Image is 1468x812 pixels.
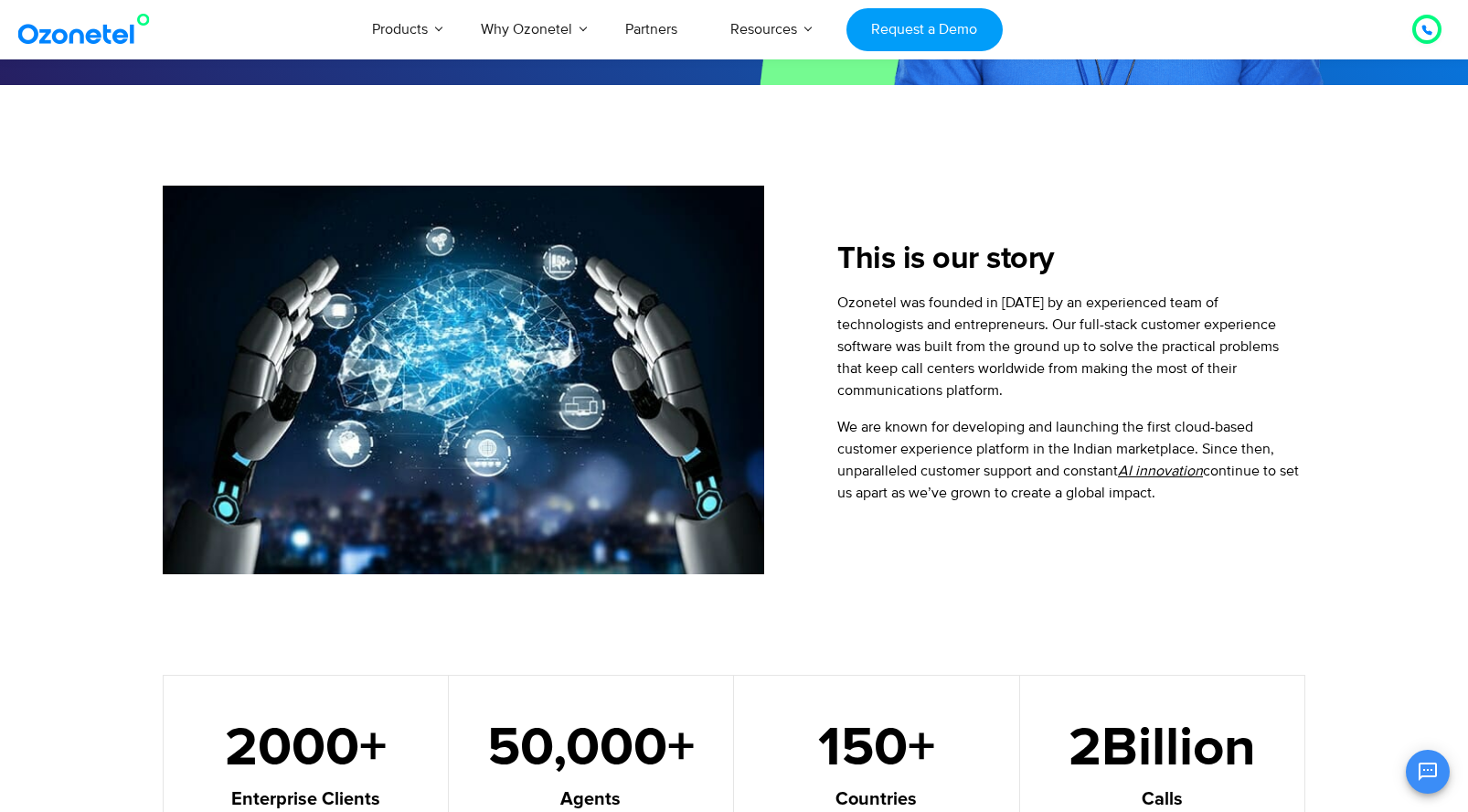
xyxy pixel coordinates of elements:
[757,790,996,808] h5: Countries
[837,292,1305,401] p: Ozonetel was founded in [DATE] by an experienced team of technologists and entrepreneurs. Our ful...
[1069,721,1101,776] span: 2
[186,790,425,808] h5: Enterprise Clients
[908,721,996,776] span: +
[837,416,1305,504] p: We are known for developing and launching the first cloud-based customer experience platform in t...
[472,790,711,808] h5: Agents
[1043,790,1282,808] h5: Calls
[1406,750,1450,794] button: Open chat
[487,721,667,776] span: 50,000
[1118,462,1203,480] u: AI innovation
[667,721,710,776] span: +
[225,721,359,776] span: 2000
[846,8,1003,51] a: Request a Demo
[818,721,908,776] span: 150
[359,721,425,776] span: +
[837,241,1305,278] h2: This is our story
[1101,721,1282,776] span: Billion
